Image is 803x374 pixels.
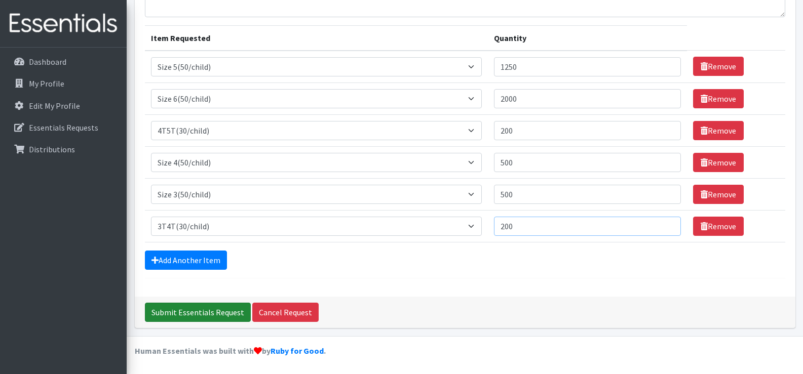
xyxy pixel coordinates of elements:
a: Remove [693,153,744,172]
a: Remove [693,185,744,204]
a: Dashboard [4,52,123,72]
p: My Profile [29,78,64,89]
img: HumanEssentials [4,7,123,40]
a: Remove [693,89,744,108]
a: Ruby for Good [271,346,324,356]
a: Remove [693,217,744,236]
input: Submit Essentials Request [145,303,251,322]
a: Cancel Request [252,303,319,322]
a: Distributions [4,139,123,159]
p: Edit My Profile [29,101,80,111]
th: Item Requested [145,25,488,51]
a: My Profile [4,73,123,94]
th: Quantity [488,25,687,51]
a: Remove [693,57,744,76]
a: Essentials Requests [4,117,123,138]
a: Edit My Profile [4,96,123,116]
a: Add Another Item [145,251,227,270]
p: Essentials Requests [29,122,98,133]
p: Dashboard [29,57,66,67]
strong: Human Essentials was built with by . [135,346,326,356]
p: Distributions [29,144,75,154]
a: Remove [693,121,744,140]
